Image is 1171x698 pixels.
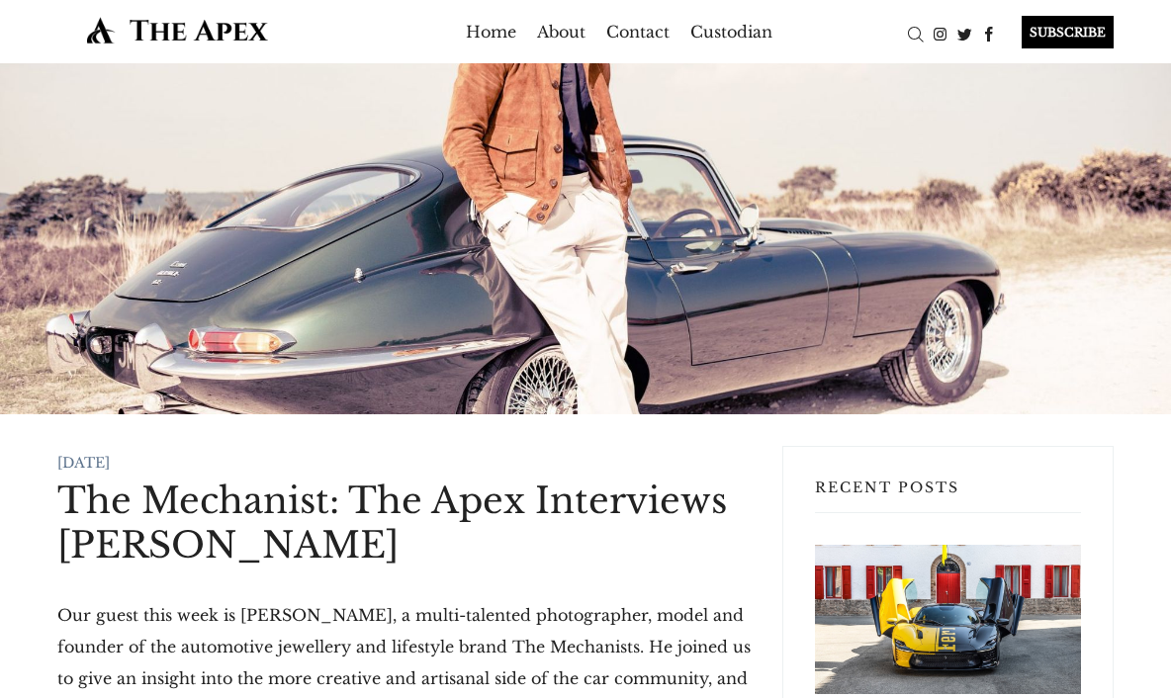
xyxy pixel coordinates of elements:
a: Custodian [690,16,772,47]
img: The Apex by Custodian [57,16,298,44]
a: Search [903,23,928,43]
a: Facebook [977,23,1002,43]
a: Monterey Car Week 2025: Ferrari Leads Record-Breaking Auctions with $432.8 Million in Sales [815,545,1081,694]
a: Instagram [928,23,952,43]
a: Twitter [952,23,977,43]
a: Contact [606,16,670,47]
div: SUBSCRIBE [1022,16,1114,48]
a: SUBSCRIBE [1002,16,1114,48]
h3: Recent Posts [815,479,1081,513]
time: [DATE] [57,454,110,472]
a: About [537,16,585,47]
h1: The Mechanist: The Apex Interviews [PERSON_NAME] [57,479,751,567]
a: Home [466,16,516,47]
